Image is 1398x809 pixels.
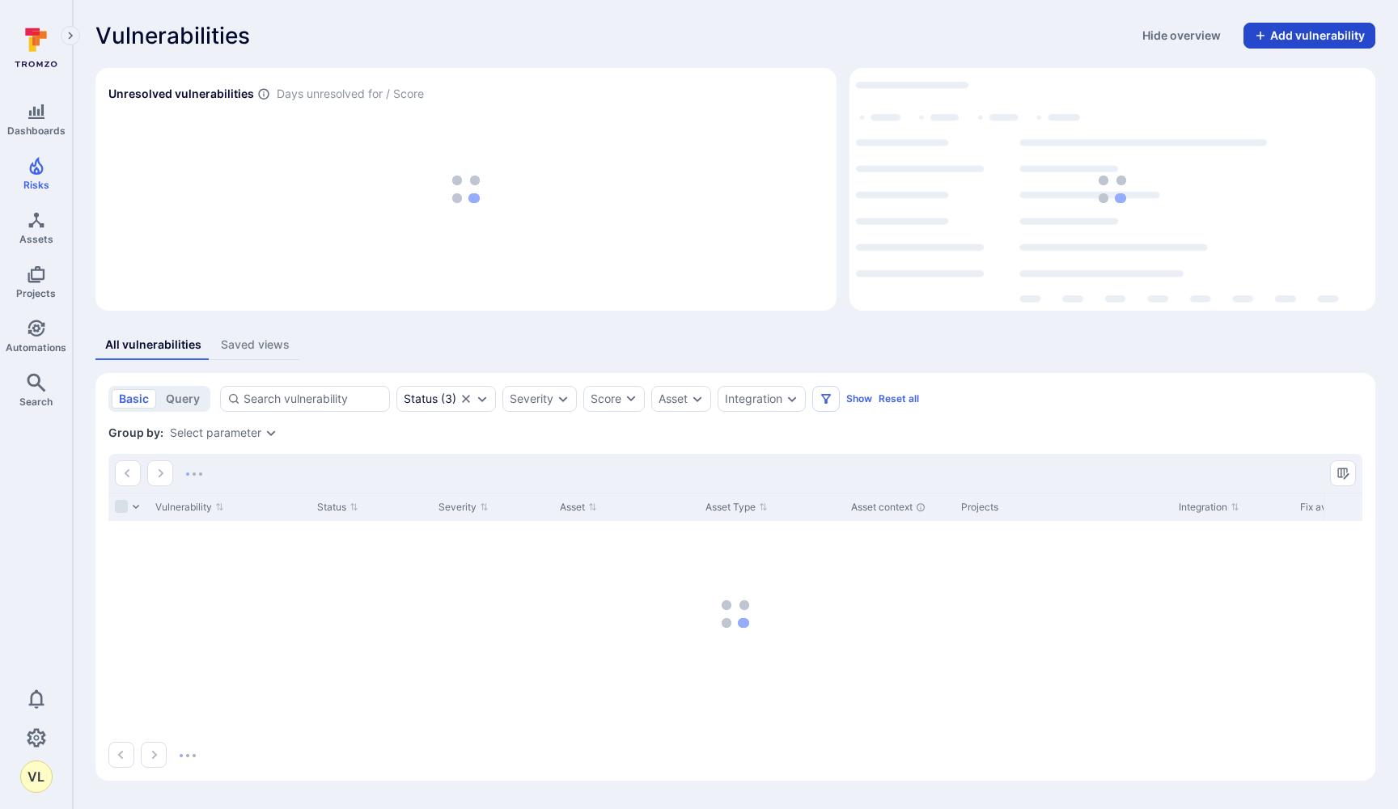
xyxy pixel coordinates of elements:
img: Loading... [186,472,202,476]
button: Manage columns [1330,460,1356,486]
div: ( 3 ) [404,392,456,405]
img: Loading... [1099,176,1126,203]
button: Reset all [879,392,919,404]
span: Dashboards [7,125,66,137]
div: Fix available [1300,500,1358,515]
button: Filters [812,386,840,412]
span: Days unresolved for / Score [277,86,424,103]
span: Vulnerabilities [95,23,250,49]
button: Expand dropdown [265,426,277,439]
button: VL [20,760,53,793]
button: basic [112,389,156,409]
div: Asset context [851,500,948,515]
span: Assets [19,233,53,245]
img: Loading... [180,754,196,757]
button: Sort by Vulnerability [155,501,224,514]
button: Score [583,386,645,412]
button: Expand dropdown [691,392,704,405]
button: Integration [725,392,782,405]
input: Search vulnerability [244,391,383,407]
span: Number of vulnerabilities in status ‘Open’ ‘Triaged’ and ‘In process’ divided by score and scanne... [257,86,270,103]
button: Sort by Status [317,501,358,514]
div: assets tabs [95,330,1375,360]
button: Expand dropdown [786,392,799,405]
button: Severity [510,392,553,405]
button: Go to the previous page [108,742,134,768]
div: Status [404,392,438,405]
div: Top integrations by vulnerabilities [849,68,1375,311]
button: Status(3) [404,392,456,405]
button: Go to the next page [141,742,167,768]
div: grouping parameters [170,426,277,439]
h2: Unresolved vulnerabilities [108,86,254,102]
button: Sort by Integration [1179,501,1239,514]
span: Risks [23,179,49,191]
button: Add vulnerability [1243,23,1375,49]
button: Hide overview [1133,23,1231,49]
div: loading spinner [856,74,1369,304]
button: Clear selection [460,392,472,405]
div: Saved views [221,337,290,353]
span: Projects [16,287,56,299]
span: Group by: [108,425,163,441]
button: Asset [659,392,688,405]
div: Varun Lokesh S [20,760,53,793]
button: Sort by Asset [560,501,597,514]
div: Projects [961,500,1166,515]
button: Show [846,392,872,404]
span: Select all rows [115,500,128,513]
div: All vulnerabilities [105,337,201,353]
button: Go to the previous page [115,460,141,486]
button: Expand navigation menu [61,26,80,45]
button: Select parameter [170,426,261,439]
button: Go to the next page [147,460,173,486]
span: Automations [6,341,66,354]
i: Expand navigation menu [65,29,76,43]
button: Expand dropdown [557,392,570,405]
div: Automatically discovered context associated with the asset [916,502,926,512]
div: Score [591,391,621,407]
button: query [159,389,207,409]
button: Sort by Severity [438,501,489,514]
span: Search [19,396,53,408]
button: Sort by Asset Type [705,501,768,514]
button: Expand dropdown [476,392,489,405]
